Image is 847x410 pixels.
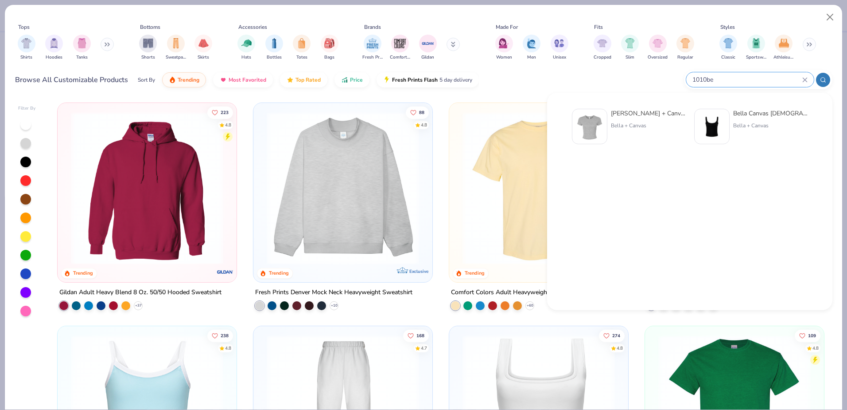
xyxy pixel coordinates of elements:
button: filter button [719,35,737,61]
div: Bella Canvas [DEMOGRAPHIC_DATA]' Micro Ribbed Scoop Tank [733,109,808,118]
div: 4.8 [225,122,232,128]
div: Tops [18,23,30,31]
img: Cropped Image [597,38,607,48]
img: Gildan Image [421,37,435,50]
span: + 37 [135,303,142,308]
div: [PERSON_NAME] + Canvas [DEMOGRAPHIC_DATA]' Micro Ribbed Baby Tee [611,109,685,118]
img: Oversized Image [653,38,663,48]
span: Regular [677,54,693,61]
span: 223 [221,110,229,114]
span: Exclusive [409,268,428,274]
span: Men [527,54,536,61]
button: filter button [362,35,383,61]
span: Classic [721,54,735,61]
div: Bella + Canvas [611,122,685,130]
span: Bags [324,54,334,61]
div: Gildan Adult Heavy Blend 8 Oz. 50/50 Hooded Sweatshirt [59,287,221,298]
span: 238 [221,333,229,338]
img: Regular Image [680,38,691,48]
button: filter button [773,35,794,61]
span: Slim [626,54,634,61]
span: Cropped [594,54,611,61]
button: Like [208,329,233,342]
div: filter for Slim [621,35,639,61]
button: Trending [162,72,206,87]
span: Comfort Colors [390,54,410,61]
img: 029b8af0-80e6-406f-9fdc-fdf898547912 [458,112,619,264]
img: a90f7c54-8796-4cb2-9d6e-4e9644cfe0fe [423,112,585,264]
div: filter for Cropped [594,35,611,61]
button: filter button [523,35,540,61]
button: Like [403,329,429,342]
img: Gildan logo [216,263,234,281]
img: most_fav.gif [220,76,227,83]
input: Try "T-Shirt" [692,75,802,85]
img: 01756b78-01f6-4cc6-8d8a-3c30c1a0c8ac [66,112,228,264]
div: filter for Gildan [419,35,437,61]
button: filter button [18,35,35,61]
div: Sort By [138,76,155,84]
span: Hats [241,54,251,61]
div: 4.8 [421,122,427,128]
div: filter for Bags [321,35,338,61]
span: 88 [419,110,424,114]
img: Tanks Image [77,38,87,48]
span: Unisex [553,54,566,61]
button: filter button [293,35,311,61]
span: 274 [612,333,620,338]
div: filter for Shirts [18,35,35,61]
div: Bella + Canvas [733,122,808,130]
span: 168 [416,333,424,338]
button: filter button [45,35,63,61]
button: filter button [419,35,437,61]
span: + 10 [331,303,338,308]
button: Like [599,329,625,342]
span: Sweatpants [166,54,186,61]
img: TopRated.gif [287,76,294,83]
div: filter for Hats [237,35,255,61]
div: 4.8 [225,345,232,351]
div: filter for Hoodies [45,35,63,61]
span: Top Rated [295,76,321,83]
div: Fits [594,23,603,31]
span: Price [350,76,363,83]
button: filter button [166,35,186,61]
div: filter for Bottles [265,35,283,61]
img: Men Image [527,38,536,48]
button: Price [334,72,369,87]
img: Skirts Image [198,38,209,48]
span: Oversized [648,54,668,61]
img: Unisex Image [554,38,564,48]
span: Fresh Prints [362,54,383,61]
div: filter for Men [523,35,540,61]
img: Sportswear Image [751,38,761,48]
div: filter for Regular [676,35,694,61]
button: filter button [551,35,568,61]
div: Made For [496,23,518,31]
img: Hats Image [241,38,252,48]
button: filter button [73,35,91,61]
div: Filter By [18,105,36,112]
img: Bags Image [324,38,334,48]
span: Shirts [20,54,32,61]
img: Shorts Image [143,38,153,48]
div: filter for Athleisure [773,35,794,61]
div: Brands [364,23,381,31]
div: 4.7 [421,345,427,351]
div: filter for Classic [719,35,737,61]
span: Gildan [421,54,434,61]
div: filter for Totes [293,35,311,61]
img: Slim Image [625,38,635,48]
div: filter for Skirts [194,35,212,61]
img: Bottles Image [269,38,279,48]
div: Styles [720,23,735,31]
span: Skirts [198,54,209,61]
img: Women Image [499,38,509,48]
img: Shirts Image [21,38,31,48]
button: Close [822,9,839,26]
span: 5 day delivery [439,75,472,85]
span: Totes [296,54,307,61]
div: filter for Tanks [73,35,91,61]
img: flash.gif [383,76,390,83]
span: Tanks [76,54,88,61]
